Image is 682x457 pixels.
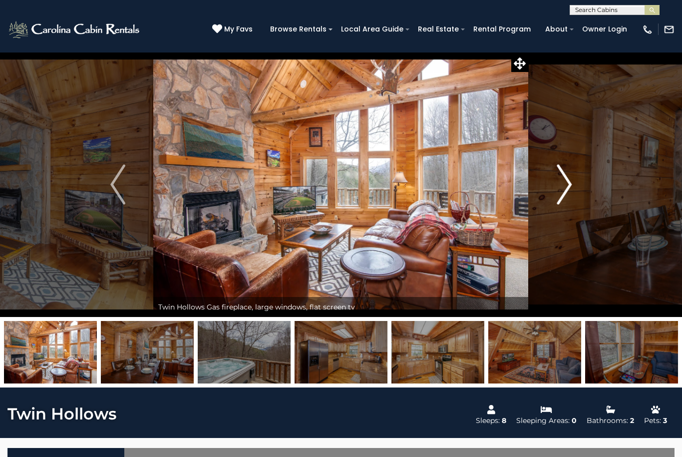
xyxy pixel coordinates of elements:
[642,24,653,35] img: phone-regular-white.png
[265,21,332,37] a: Browse Rentals
[391,321,484,383] img: 163265945
[212,24,255,35] a: My Favs
[224,24,253,34] span: My Favs
[585,321,678,383] img: 163265946
[153,297,528,317] div: Twin Hollows Gas fireplace, large windows, flat screen tv
[468,21,536,37] a: Rental Program
[488,321,581,383] img: 163265958
[4,321,97,383] img: 163265943
[198,321,291,383] img: 163265944
[295,321,387,383] img: 163265941
[529,52,600,317] button: Next
[557,164,572,204] img: arrow
[110,164,125,204] img: arrow
[82,52,153,317] button: Previous
[664,24,675,35] img: mail-regular-white.png
[540,21,573,37] a: About
[7,19,142,39] img: White-1-2.png
[101,321,194,383] img: 163265936
[413,21,464,37] a: Real Estate
[577,21,632,37] a: Owner Login
[336,21,408,37] a: Local Area Guide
